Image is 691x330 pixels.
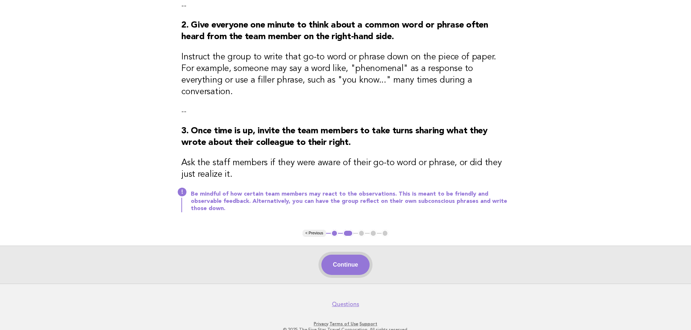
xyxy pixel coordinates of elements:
[181,127,488,147] strong: 3. Once time is up, invite the team members to take turns sharing what they wrote about their col...
[321,255,370,275] button: Continue
[124,321,568,327] p: · ·
[191,191,510,212] p: Be mindful of how certain team members may react to the observations. This is meant to be friendl...
[303,230,326,237] button: < Previous
[181,21,488,41] strong: 2. Give everyone one minute to think about a common word or phrase often heard from the team memb...
[181,51,510,98] h3: Instruct the group to write that go-to word or phrase down on the piece of paper. For example, so...
[332,301,359,308] a: Questions
[329,321,358,326] a: Terms of Use
[181,157,510,180] h3: Ask the staff members if they were aware of their go-to word or phrase, or did they just realize it.
[314,321,328,326] a: Privacy
[181,106,510,117] p: --
[343,230,353,237] button: 2
[331,230,338,237] button: 1
[359,321,377,326] a: Support
[181,1,510,11] p: --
